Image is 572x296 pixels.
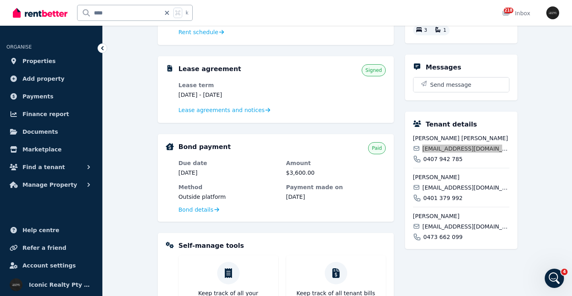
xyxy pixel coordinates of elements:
a: Bond details [179,206,219,214]
span: 1 [443,28,446,33]
span: [PERSON_NAME] [PERSON_NAME] [413,134,509,142]
a: Rent schedule [179,28,224,36]
span: [EMAIL_ADDRESS][DOMAIN_NAME] [422,223,509,231]
dt: Lease term [179,81,278,89]
a: Lease agreements and notices [179,106,271,114]
button: Find a tenant [6,159,96,175]
span: 0401 379 992 [423,194,463,202]
span: Help centre [22,225,59,235]
span: Rent schedule [179,28,218,36]
img: Iconic Realty Pty Ltd [10,278,22,291]
span: [EMAIL_ADDRESS][DOMAIN_NAME] [422,184,509,192]
a: Add property [6,71,96,87]
span: [PERSON_NAME] [413,212,509,220]
dd: $3,600.00 [286,169,386,177]
span: Payments [22,92,53,101]
h5: Self-manage tools [179,241,244,251]
iframe: Intercom live chat [545,269,564,288]
span: Documents [22,127,58,137]
span: Lease agreements and notices [179,106,265,114]
span: Marketplace [22,145,61,154]
a: Marketplace [6,141,96,157]
dd: [DATE] [179,169,278,177]
span: Finance report [22,109,69,119]
button: Manage Property [6,177,96,193]
span: 0407 942 785 [423,155,463,163]
h5: Lease agreement [179,64,241,74]
a: Properties [6,53,96,69]
span: Find a tenant [22,162,65,172]
a: Refer a friend [6,240,96,256]
span: 3 [424,28,427,33]
h5: Messages [426,63,461,72]
span: [PERSON_NAME] [413,173,509,181]
span: ORGANISE [6,44,32,50]
dd: [DATE] [286,193,386,201]
a: Payments [6,88,96,104]
img: Bond Details [166,143,174,150]
span: Iconic Realty Pty Ltd [29,280,93,290]
a: Documents [6,124,96,140]
dt: Payment made on [286,183,386,191]
dt: Method [179,183,278,191]
a: Help centre [6,222,96,238]
span: Refer a friend [22,243,66,253]
a: Finance report [6,106,96,122]
span: Send message [430,81,472,89]
a: Account settings [6,257,96,274]
span: 0473 662 099 [423,233,463,241]
h5: Tenant details [426,120,477,129]
span: Add property [22,74,65,84]
span: k [185,10,188,16]
span: Paid [372,145,382,151]
span: Properties [22,56,56,66]
button: Send message [413,78,509,92]
img: Iconic Realty Pty Ltd [546,6,559,19]
dt: Due date [179,159,278,167]
h5: Bond payment [179,142,231,152]
span: Account settings [22,261,76,270]
span: [EMAIL_ADDRESS][DOMAIN_NAME] [422,145,509,153]
dd: Outside platform [179,193,278,201]
span: Signed [365,67,382,73]
div: Inbox [502,9,530,17]
span: Manage Property [22,180,77,190]
img: RentBetter [13,7,67,19]
dd: [DATE] - [DATE] [179,91,278,99]
span: 218 [504,8,513,13]
span: Bond details [179,206,214,214]
span: 4 [561,269,568,275]
dt: Amount [286,159,386,167]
